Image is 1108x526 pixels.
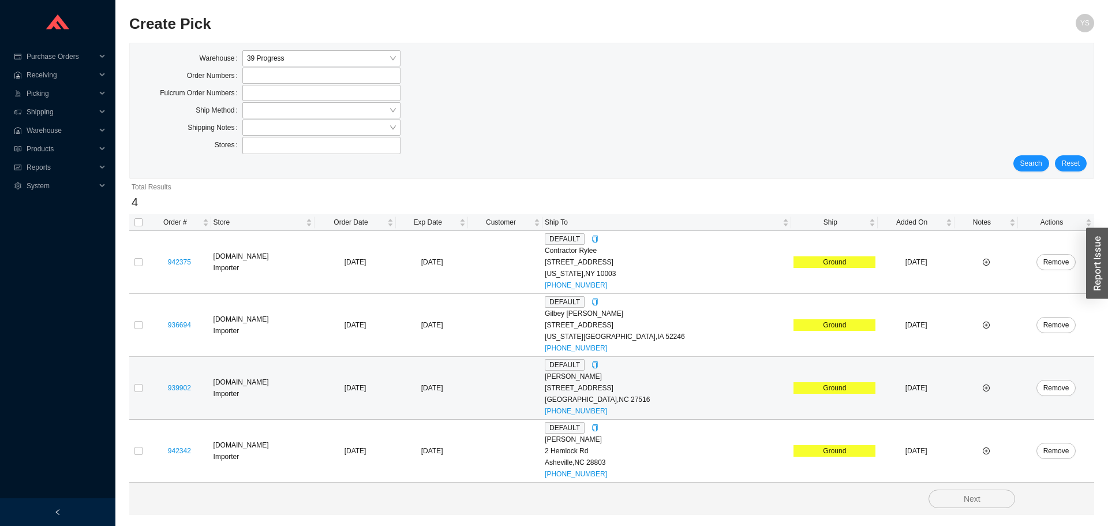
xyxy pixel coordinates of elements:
[1043,445,1069,457] span: Remove
[929,490,1015,508] button: Next
[1080,14,1090,32] span: YS
[983,385,990,391] span: plus-circle
[187,68,242,84] label: Order Numbers
[545,245,789,256] div: Contractor Rylee
[545,422,585,434] span: DEFAULT
[793,445,875,457] div: Ground
[27,103,96,121] span: Shipping
[793,319,875,331] div: Ground
[545,470,607,478] a: [PHONE_NUMBER]
[14,182,22,189] span: setting
[214,314,312,337] div: [DOMAIN_NAME] Importer
[215,137,242,153] label: Stores
[148,214,211,231] th: Order # sortable
[27,121,96,140] span: Warehouse
[317,217,385,228] span: Order Date
[200,50,242,66] label: Warehouse
[545,371,789,382] div: [PERSON_NAME]
[1043,256,1069,268] span: Remove
[27,177,96,195] span: System
[1036,380,1076,396] button: Remove
[542,214,791,231] th: Ship To sortable
[398,382,466,394] div: [DATE]
[592,233,598,245] div: Copy
[1020,158,1042,169] span: Search
[545,256,789,268] div: [STREET_ADDRESS]
[545,281,607,289] a: [PHONE_NUMBER]
[27,84,96,103] span: Picking
[168,384,191,392] a: 939902
[1020,217,1083,228] span: Actions
[793,217,867,228] span: Ship
[1062,158,1080,169] span: Reset
[315,214,396,231] th: Order Date sortable
[211,214,315,231] th: Store sortable
[545,407,607,415] a: [PHONE_NUMBER]
[468,214,542,231] th: Customer sortable
[878,420,954,483] td: [DATE]
[214,376,312,400] div: [DOMAIN_NAME] Importer
[398,445,466,457] div: [DATE]
[168,258,191,266] a: 942375
[150,217,200,228] span: Order #
[54,509,61,516] span: left
[545,359,585,371] span: DEFAULT
[315,231,396,294] td: [DATE]
[398,256,466,268] div: [DATE]
[214,439,312,462] div: [DOMAIN_NAME] Importer
[132,196,138,208] span: 4
[1036,443,1076,459] button: Remove
[592,359,598,371] div: Copy
[791,214,878,231] th: Ship sortable
[545,382,789,394] div: [STREET_ADDRESS]
[545,217,780,228] span: Ship To
[168,447,191,455] a: 942342
[398,319,466,331] div: [DATE]
[196,102,242,118] label: Ship Method
[1018,214,1094,231] th: Actions sortable
[592,296,598,308] div: Copy
[14,146,22,152] span: read
[592,361,598,368] span: copy
[545,331,789,342] div: [US_STATE][GEOGRAPHIC_DATA] , IA 52246
[1036,317,1076,333] button: Remove
[168,321,191,329] a: 936694
[398,217,457,228] span: Exp Date
[27,66,96,84] span: Receiving
[545,296,585,308] span: DEFAULT
[27,140,96,158] span: Products
[878,231,954,294] td: [DATE]
[592,236,598,243] span: copy
[315,294,396,357] td: [DATE]
[793,382,875,394] div: Ground
[396,214,468,231] th: Exp Date sortable
[880,217,944,228] span: Added On
[545,308,789,319] div: Gilbey [PERSON_NAME]
[27,158,96,177] span: Reports
[1013,155,1049,171] button: Search
[1036,254,1076,270] button: Remove
[957,217,1007,228] span: Notes
[545,319,789,331] div: [STREET_ADDRESS]
[878,294,954,357] td: [DATE]
[247,51,396,66] span: 39 Progress
[1043,382,1069,394] span: Remove
[188,120,242,136] label: Shipping Notes
[983,447,990,454] span: plus-circle
[592,424,598,431] span: copy
[1043,319,1069,331] span: Remove
[27,47,96,66] span: Purchase Orders
[545,445,789,457] div: 2 Hemlock Rd
[983,322,990,329] span: plus-circle
[132,181,1092,193] div: Total Results
[545,344,607,352] a: [PHONE_NUMBER]
[214,251,312,274] div: [DOMAIN_NAME] Importer
[470,217,531,228] span: Customer
[592,422,598,434] div: Copy
[878,214,954,231] th: Added On sortable
[545,268,789,279] div: [US_STATE] , NY 10003
[129,14,853,34] h2: Create Pick
[545,233,585,245] span: DEFAULT
[1055,155,1087,171] button: Reset
[315,357,396,420] td: [DATE]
